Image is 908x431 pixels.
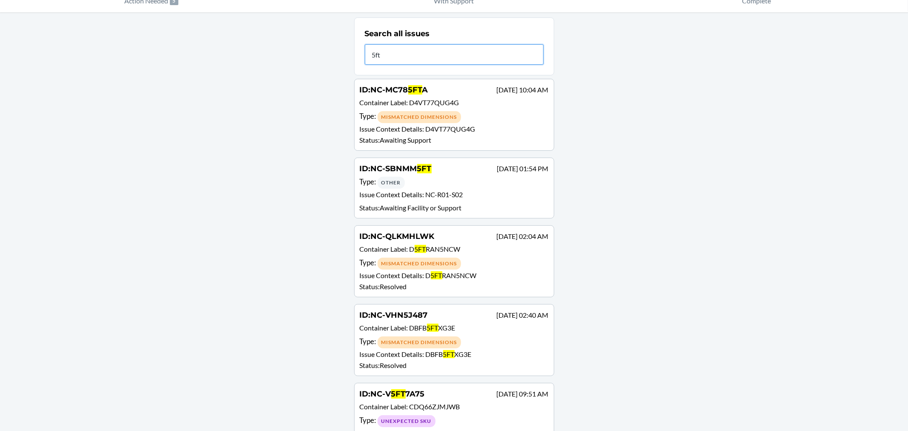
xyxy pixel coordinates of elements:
span: 5FT [431,271,442,279]
p: Status : Awaiting Facility or Support [360,203,549,213]
span: NC-VHN5J487 [371,310,428,320]
span: 5FT [427,324,438,332]
p: [DATE] 02:40 AM [497,310,549,320]
span: D4VT77QUG4G [426,125,475,133]
span: RAN5NCW [426,245,461,253]
div: Type : [360,336,549,348]
h4: ID : [360,231,435,242]
p: Issue Context Details : [360,349,549,359]
a: ID:NC-VHN5J487[DATE] 02:40 AMContainer Label: DBFB5FTXG3EType: Mismatched DimensionsIssue Context... [354,304,554,376]
div: Other [378,177,405,189]
span: DBFB [426,350,443,358]
a: ID:NC-SBNMM5FT[DATE] 01:54 PMType: OtherIssue Context Details: NC-R01-S02Status:Awaiting Facility... [354,158,554,218]
h4: ID : [360,310,428,321]
span: XG3E [455,350,472,358]
div: Mismatched Dimensions [378,258,461,270]
h4: ID : [360,388,425,399]
p: Issue Context Details : [360,124,549,134]
span: 5FT [415,245,426,253]
p: Container Label : [360,402,549,414]
p: Issue Context Details : [360,270,549,281]
h4: ID : [360,163,432,174]
p: Status : Awaiting Support [360,135,549,145]
div: Type : [360,111,549,123]
div: Type : [360,257,549,270]
p: Container Label : [360,244,549,256]
span: RAN5NCW [442,271,477,279]
span: D [426,271,431,279]
span: CDQ66ZJMJWB [410,402,460,411]
span: 5FT [417,164,432,173]
p: Container Label : [360,323,549,335]
p: Status : Resolved [360,360,549,371]
h4: ID : [360,84,428,95]
span: NC-MC78 [371,85,408,95]
p: Container Label : [360,98,549,110]
div: Type : [360,176,549,189]
span: 5FT [391,389,406,399]
span: D [410,245,415,253]
div: Mismatched Dimensions [378,111,461,123]
div: Type : [360,415,549,427]
a: ID:NC-MC785FTA[DATE] 10:04 AMContainer Label: D4VT77QUG4GType: Mismatched DimensionsIssue Context... [354,79,554,151]
span: 5FT [443,350,455,358]
div: Mismatched Dimensions [378,336,461,348]
span: NC-QLKMHLWK [371,232,435,241]
span: DBFB [410,324,427,332]
div: Unexpected SKU [378,415,435,427]
span: 5FT [408,85,422,95]
span: NC-SBNMM [371,164,417,173]
h2: Search all issues [365,28,430,39]
p: Status : Resolved [360,282,549,292]
p: [DATE] 01:54 PM [497,164,549,174]
a: ID:NC-QLKMHLWK[DATE] 02:04 AMContainer Label: D5FTRAN5NCWType: Mismatched DimensionsIssue Context... [354,225,554,297]
span: A [422,85,428,95]
p: [DATE] 02:04 AM [497,231,549,241]
p: Issue Context Details : [360,190,549,202]
span: NC-V [371,389,391,399]
span: D4VT77QUG4G [410,98,459,106]
span: NC-R01-S02 [426,190,463,198]
span: 7A75 [406,389,425,399]
p: [DATE] 09:51 AM [497,389,549,399]
span: XG3E [438,324,455,332]
p: [DATE] 10:04 AM [497,85,549,95]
